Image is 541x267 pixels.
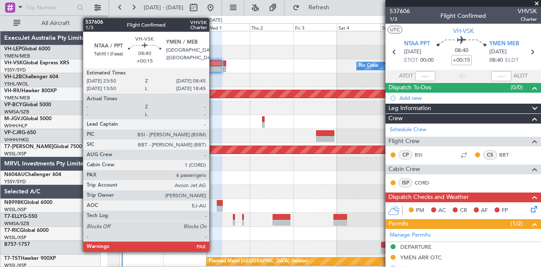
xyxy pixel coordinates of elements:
a: T7-[PERSON_NAME]Global 7500 [4,144,82,149]
button: All Aircraft [9,17,92,30]
span: Refresh [301,5,337,11]
span: (0/0) [511,83,523,92]
span: Cabin Crew [388,165,420,174]
div: [DATE] [109,17,123,24]
span: VP-CJR [4,130,22,135]
span: [DATE] [404,48,421,56]
span: VH-RIU [4,88,22,94]
a: WMSA/SZB [4,109,29,115]
div: Flight Confirmed [440,11,486,20]
a: VP-CJRG-650 [4,130,36,135]
button: Refresh [289,1,339,14]
span: Flight Crew [388,137,420,146]
span: Dispatch To-Dos [388,83,431,93]
span: B757-1 [4,242,21,247]
a: WSSL/XSP [4,151,27,157]
div: No Crew [359,60,378,72]
span: VHVSK [518,7,537,16]
a: WSSL/XSP [4,234,27,241]
div: ISP [399,178,413,187]
a: N604AUChallenger 604 [4,172,61,177]
span: Crew [388,114,403,124]
div: Thu 2 [250,23,293,31]
span: Leg Information [388,104,431,113]
a: BBT [499,151,518,159]
div: CS [483,150,497,160]
a: VHHH/HKG [4,137,29,143]
a: VH-LEPGlobal 6000 [4,47,50,52]
a: WMSA/SZB [4,220,29,227]
span: Dispatch Checks and Weather [388,193,469,202]
span: N604AU [4,172,25,177]
span: 08:40 [489,56,503,65]
div: Fri 3 [293,23,337,31]
input: Trip Number [26,1,74,14]
a: YMEN/MEB [4,95,30,101]
a: VH-RIUHawker 800XP [4,88,57,94]
a: YSSY/SYD [4,67,26,73]
div: Sat 4 [337,23,380,31]
span: 08:40 [455,47,468,55]
a: VP-BCYGlobal 5000 [4,102,51,107]
a: WSSL/XSP [4,206,27,213]
span: [DATE] [489,48,507,56]
span: N8998K [4,200,24,205]
span: ALDT [514,72,527,80]
span: PM [416,206,424,215]
div: Wed 1 [207,23,250,31]
span: ELDT [505,56,519,65]
span: (1/2) [511,219,523,228]
span: T7-RIC [4,228,20,233]
span: VH-VSK [453,27,474,36]
span: All Aircraft [22,20,89,26]
span: 1/3 [390,16,410,23]
span: Permits [388,219,408,229]
div: [DATE] [208,17,222,24]
div: Planned Maint [GEOGRAPHIC_DATA] ([GEOGRAPHIC_DATA] Intl) [122,129,263,142]
a: YSHL/WOL [4,81,28,87]
a: YMEN/MEB [4,53,30,59]
a: BSI [415,151,434,159]
span: YMEN MEB [489,40,519,48]
a: Schedule Crew [390,126,426,134]
div: Mon 29 [120,23,163,31]
span: M-JGVJ [4,116,23,121]
span: T7-ELLY [4,214,23,219]
span: VH-L2B [4,74,22,80]
a: T7-ELLYG-550 [4,214,37,219]
span: CR [460,206,467,215]
a: M-JGVJGlobal 5000 [4,116,52,121]
a: T7-RICGlobal 6000 [4,228,49,233]
span: [DATE] - [DATE] [144,4,183,11]
a: CORD [415,179,434,187]
div: Sun 5 [380,23,424,31]
div: Tue 30 [163,23,207,31]
span: 537606 [390,7,410,16]
span: FP [502,206,508,215]
span: T7-[PERSON_NAME] [4,144,53,149]
span: NTAA PPT [404,40,430,48]
a: WIHH/HLP [4,123,27,129]
span: Charter [518,16,537,23]
div: YMEN ARR OTC [400,254,442,261]
span: VH-LEP [4,47,22,52]
span: AF [481,206,488,215]
span: ATOT [399,72,413,80]
span: T7-TST [4,256,21,261]
span: VP-BCY [4,102,22,107]
a: N8998KGlobal 6000 [4,200,52,205]
div: CP [399,150,413,160]
a: VH-L2BChallenger 604 [4,74,58,80]
a: B757-1757 [4,242,30,247]
button: UTC [388,26,402,33]
a: Manage Permits [390,231,431,239]
a: VH-VSKGlobal Express XRS [4,61,69,66]
div: Unplanned Maint Sydney ([PERSON_NAME] Intl) [118,60,222,72]
a: YSSY/SYD [4,179,26,185]
input: --:-- [415,71,435,81]
span: VH-VSK [4,61,23,66]
a: T7-TSTHawker 900XP [4,256,56,261]
div: DEPARTURE [400,243,432,250]
span: 00:00 [420,56,434,65]
span: AC [438,206,446,215]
